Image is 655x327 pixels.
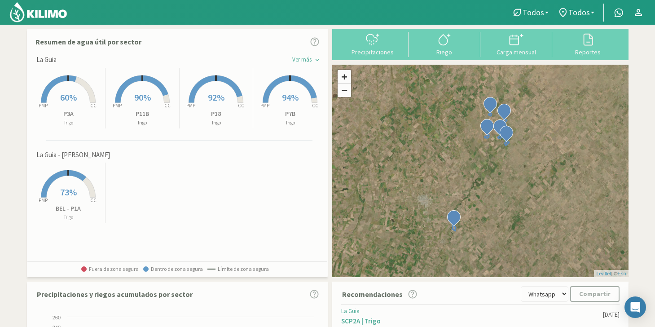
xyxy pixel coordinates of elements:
[39,197,48,203] tspan: PMP
[409,32,480,56] button: Riego
[342,289,403,300] p: Recomendaciones
[337,32,409,56] button: Precipitaciones
[282,92,299,103] span: 94%
[180,119,253,127] p: Trigo
[36,55,57,65] span: La Guia
[314,57,321,63] div: keyboard_arrow_down
[106,119,179,127] p: Trigo
[36,150,110,160] span: La Guia - [PERSON_NAME]
[60,186,77,198] span: 73%
[480,32,552,56] button: Carga mensual
[552,32,624,56] button: Reportes
[312,102,319,109] tspan: CC
[134,92,151,103] span: 90%
[81,266,139,272] span: Fuera de zona segura
[52,315,60,320] text: 260
[341,317,603,325] div: SCP2A | Trigo
[180,109,253,119] p: P18
[603,311,620,318] div: [DATE]
[292,56,312,63] div: Ver más
[523,8,544,17] span: Todos
[32,214,106,221] p: Trigo
[91,102,97,109] tspan: CC
[338,84,351,97] a: Zoom out
[253,109,327,119] p: P7B
[568,8,590,17] span: Todos
[186,102,195,109] tspan: PMP
[164,102,171,109] tspan: CC
[411,49,478,55] div: Riego
[208,92,224,103] span: 92%
[143,266,203,272] span: Dentro de zona segura
[260,102,269,109] tspan: PMP
[32,119,106,127] p: Trigo
[483,49,549,55] div: Carga mensual
[60,92,77,103] span: 60%
[37,289,193,300] p: Precipitaciones y riegos acumulados por sector
[555,49,621,55] div: Reportes
[32,204,106,213] p: BEL - P1A
[238,102,245,109] tspan: CC
[113,102,122,109] tspan: PMP
[624,296,646,318] div: Open Intercom Messenger
[618,271,626,276] a: Esri
[341,308,603,315] div: La Guia
[339,49,406,55] div: Precipitaciones
[338,70,351,84] a: Zoom in
[39,102,48,109] tspan: PMP
[594,270,628,278] div: | ©
[106,109,179,119] p: P11B
[9,1,68,23] img: Kilimo
[32,109,106,119] p: P3A
[596,271,611,276] a: Leaflet
[253,119,327,127] p: Trigo
[35,36,141,47] p: Resumen de agua útil por sector
[91,197,97,203] tspan: CC
[207,266,269,272] span: Límite de zona segura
